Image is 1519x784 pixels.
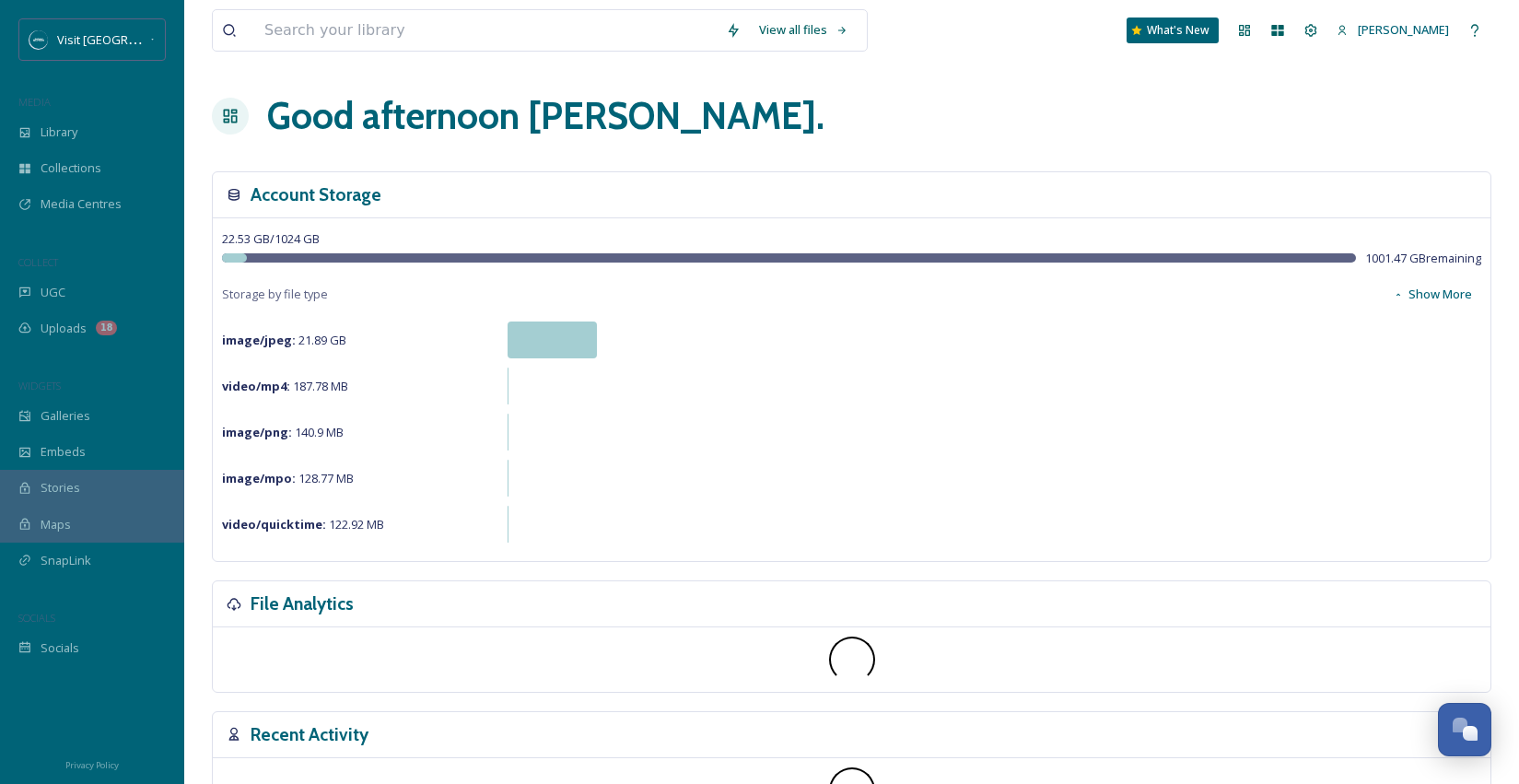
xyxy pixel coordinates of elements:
[222,424,344,440] span: 140.9 MB
[1438,703,1491,756] button: Open Chat
[29,30,48,49] img: SM%20Social%20Profile.png
[222,286,328,303] span: Storage by file type
[251,181,381,208] h3: Account Storage
[222,230,320,247] span: 22.53 GB / 1024 GB
[222,516,326,532] strong: video/quicktime :
[18,95,51,109] span: MEDIA
[267,88,824,144] h1: Good afternoon [PERSON_NAME] .
[65,759,119,771] span: Privacy Policy
[222,516,384,532] span: 122.92 MB
[222,378,348,394] span: 187.78 MB
[18,379,61,392] span: WIDGETS
[18,611,55,625] span: SOCIALS
[750,12,858,48] a: View all files
[41,123,77,141] span: Library
[41,407,90,425] span: Galleries
[222,424,292,440] strong: image/png :
[1358,21,1449,38] span: [PERSON_NAME]
[222,470,354,486] span: 128.77 MB
[18,255,58,269] span: COLLECT
[222,332,346,348] span: 21.89 GB
[251,721,368,748] h3: Recent Activity
[222,332,296,348] strong: image/jpeg :
[41,516,71,533] span: Maps
[222,378,290,394] strong: video/mp4 :
[1127,18,1219,43] a: What's New
[41,159,101,177] span: Collections
[1365,250,1481,267] span: 1001.47 GB remaining
[41,639,79,657] span: Socials
[41,320,87,337] span: Uploads
[1327,12,1458,48] a: [PERSON_NAME]
[255,10,717,51] input: Search your library
[1384,276,1481,312] button: Show More
[41,284,65,301] span: UGC
[41,479,80,497] span: Stories
[57,30,263,48] span: Visit [GEOGRAPHIC_DATA][US_STATE]
[41,195,122,213] span: Media Centres
[96,321,117,335] div: 18
[41,552,91,569] span: SnapLink
[41,443,86,461] span: Embeds
[251,591,354,617] h3: File Analytics
[65,753,119,775] a: Privacy Policy
[222,470,296,486] strong: image/mpo :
